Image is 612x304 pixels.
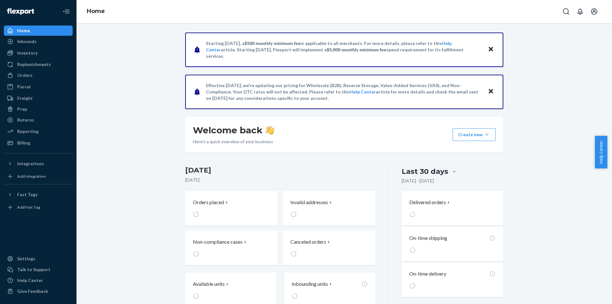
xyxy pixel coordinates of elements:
button: Close Navigation [60,5,73,18]
button: Open notifications [574,5,586,18]
a: Settings [4,254,73,264]
button: Invalid addresses [283,191,375,226]
a: Freight [4,93,73,103]
a: Add Integration [4,171,73,182]
a: Help Center [350,89,376,94]
a: Add Fast Tag [4,202,73,212]
a: Inbounds [4,36,73,47]
p: Orders placed [193,199,224,206]
p: Available units [193,280,225,288]
div: Last 30 days [402,167,448,176]
div: Inbounds [17,38,37,45]
a: Parcel [4,82,73,92]
button: Orders placed [185,191,278,226]
div: Integrations [17,160,44,167]
button: Close [487,45,495,54]
a: Replenishments [4,59,73,70]
p: [DATE] [185,177,375,183]
p: Effective [DATE], we're updating our pricing for Wholesale (B2B), Reserve Storage, Value-Added Se... [206,82,482,101]
ol: breadcrumbs [82,2,110,21]
p: Canceled orders [290,238,326,246]
a: Reporting [4,126,73,137]
button: Delivered orders [409,199,451,206]
p: Non-compliance cases [193,238,243,246]
div: Returns [17,117,34,123]
p: Invalid addresses [290,199,328,206]
div: Talk to Support [17,266,50,273]
div: Fast Tags [17,191,38,198]
button: Open account menu [588,5,601,18]
p: Starting [DATE], a is applicable to all merchants. For more details, please refer to this article... [206,40,482,59]
p: [DATE] - [DATE] [402,178,434,184]
a: Inventory [4,48,73,58]
span: $500 monthly minimum fee [244,41,301,46]
div: Give Feedback [17,288,48,294]
a: Billing [4,138,73,148]
button: Non-compliance cases [185,231,278,265]
a: Home [4,26,73,36]
button: Create new [453,128,496,141]
a: Orders [4,70,73,80]
img: Flexport logo [7,8,34,15]
p: Here’s a quick overview of your business [193,138,274,145]
button: Integrations [4,159,73,169]
div: Help Center [17,277,43,284]
button: Open Search Box [560,5,572,18]
button: Close [487,87,495,96]
a: Help Center [4,275,73,285]
p: On-time shipping [409,234,447,242]
div: Add Fast Tag [17,204,40,210]
button: Give Feedback [4,286,73,296]
div: Orders [17,72,33,78]
button: Fast Tags [4,189,73,200]
span: $5,000 monthly minimum fee [327,47,386,52]
div: Reporting [17,128,39,135]
div: Home [17,27,30,34]
button: Talk to Support [4,264,73,275]
div: Add Integration [17,174,46,179]
div: Settings [17,256,35,262]
div: Replenishments [17,61,51,68]
h3: [DATE] [185,165,375,175]
button: Help Center [595,136,607,168]
div: Billing [17,140,30,146]
p: On-time delivery [409,270,446,278]
h1: Welcome back [193,124,274,136]
div: Inventory [17,50,38,56]
a: Returns [4,115,73,125]
a: Prep [4,104,73,114]
p: Inbounding units [292,280,328,288]
button: Canceled orders [283,231,375,265]
div: Prep [17,106,27,112]
div: Freight [17,95,33,101]
a: Home [87,8,105,15]
img: hand-wave emoji [265,126,274,135]
div: Parcel [17,84,31,90]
